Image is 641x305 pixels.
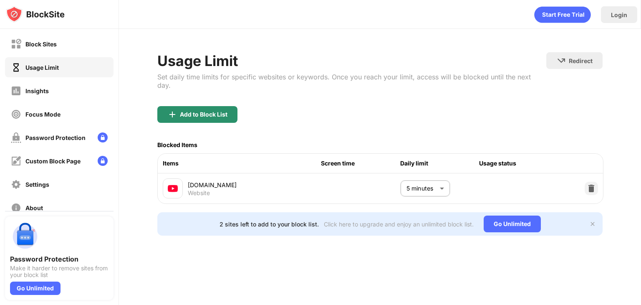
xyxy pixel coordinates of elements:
[188,189,210,197] div: Website
[188,180,321,189] div: [DOMAIN_NAME]
[25,41,57,48] div: Block Sites
[406,184,437,193] p: 5 minutes
[98,156,108,166] img: lock-menu.svg
[10,265,109,278] div: Make it harder to remove sites from your block list
[157,73,546,89] div: Set daily time limits for specific websites or keywords. Once you reach your limit, access will b...
[157,141,197,148] div: Blocked Items
[25,111,61,118] div: Focus Mode
[11,156,21,166] img: customize-block-page-off.svg
[25,204,43,211] div: About
[11,109,21,119] img: focus-off.svg
[6,6,65,23] img: logo-blocksite.svg
[10,255,109,263] div: Password Protection
[400,159,479,168] div: Daily limit
[11,86,21,96] img: insights-off.svg
[484,216,541,232] div: Go Unlimited
[11,132,21,143] img: password-protection-off.svg
[98,132,108,142] img: lock-menu.svg
[168,183,178,193] img: favicons
[611,11,627,18] div: Login
[11,179,21,190] img: settings-off.svg
[157,52,546,69] div: Usage Limit
[11,203,21,213] img: about-off.svg
[25,158,81,165] div: Custom Block Page
[10,221,40,252] img: push-password-protection.svg
[25,134,86,141] div: Password Protection
[11,62,21,73] img: time-usage-on.svg
[324,221,474,228] div: Click here to upgrade and enjoy an unlimited block list.
[25,181,49,188] div: Settings
[534,6,591,23] div: animation
[25,87,49,94] div: Insights
[479,159,558,168] div: Usage status
[321,159,400,168] div: Screen time
[220,221,319,228] div: 2 sites left to add to your block list.
[25,64,59,71] div: Usage Limit
[589,221,596,227] img: x-button.svg
[11,39,21,49] img: block-off.svg
[180,111,227,118] div: Add to Block List
[163,159,321,168] div: Items
[569,57,593,64] div: Redirect
[10,282,61,295] div: Go Unlimited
